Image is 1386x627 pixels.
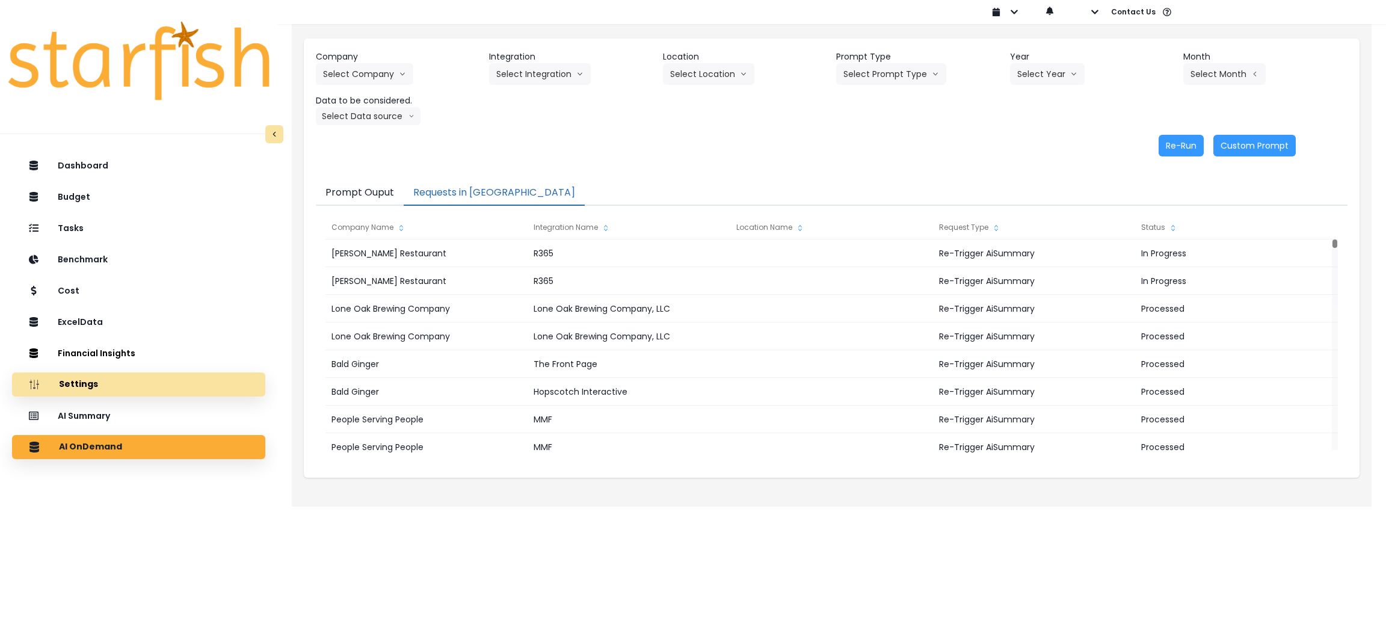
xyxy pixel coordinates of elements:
[325,378,528,406] div: Bald Ginger
[991,223,1001,233] svg: sort
[1135,406,1337,433] div: Processed
[489,51,653,63] header: Integration
[58,255,108,265] p: Benchmark
[528,350,730,378] div: The Front Page
[316,181,404,206] button: Prompt Ouput
[528,215,730,239] div: Integration Name
[325,406,528,433] div: People Serving People
[58,161,108,171] p: Dashboard
[1010,63,1085,85] button: Select Yeararrow down line
[933,215,1135,239] div: Request Type
[316,94,480,107] header: Data to be considered.
[12,372,265,397] button: Settings
[399,68,406,80] svg: arrow down line
[601,223,611,233] svg: sort
[933,267,1135,295] div: Re-Trigger AiSummary
[12,310,265,334] button: ExcelData
[576,68,584,80] svg: arrow down line
[316,51,480,63] header: Company
[1159,135,1204,156] button: Re-Run
[58,317,103,327] p: ExcelData
[795,223,805,233] svg: sort
[12,435,265,459] button: AI OnDemand
[1168,223,1178,233] svg: sort
[12,279,265,303] button: Cost
[1135,239,1337,267] div: In Progress
[740,68,747,80] svg: arrow down line
[12,216,265,240] button: Tasks
[933,433,1135,461] div: Re-Trigger AiSummary
[12,341,265,365] button: Financial Insights
[12,247,265,271] button: Benchmark
[1135,267,1337,295] div: In Progress
[59,442,122,452] p: AI OnDemand
[1070,68,1077,80] svg: arrow down line
[58,192,90,202] p: Budget
[933,378,1135,406] div: Re-Trigger AiSummary
[1135,215,1337,239] div: Status
[404,181,585,206] button: Requests in [GEOGRAPHIC_DATA]
[58,411,110,421] p: AI Summary
[933,239,1135,267] div: Re-Trigger AiSummary
[933,350,1135,378] div: Re-Trigger AiSummary
[1135,433,1337,461] div: Processed
[325,215,528,239] div: Company Name
[933,323,1135,350] div: Re-Trigger AiSummary
[325,295,528,323] div: Lone Oak Brewing Company
[1251,68,1258,80] svg: arrow left line
[528,239,730,267] div: R365
[489,63,591,85] button: Select Integrationarrow down line
[1213,135,1296,156] button: Custom Prompt
[325,433,528,461] div: People Serving People
[836,51,1000,63] header: Prompt Type
[316,107,420,125] button: Select Data sourcearrow down line
[663,63,754,85] button: Select Locationarrow down line
[528,406,730,433] div: MMF
[1135,350,1337,378] div: Processed
[325,267,528,295] div: [PERSON_NAME] Restaurant
[1135,295,1337,323] div: Processed
[528,378,730,406] div: Hopscotch Interactive
[316,63,413,85] button: Select Companyarrow down line
[325,323,528,350] div: Lone Oak Brewing Company
[12,185,265,209] button: Budget
[730,215,932,239] div: Location Name
[528,267,730,295] div: R365
[933,406,1135,433] div: Re-Trigger AiSummary
[12,404,265,428] button: AI Summary
[933,295,1135,323] div: Re-Trigger AiSummary
[58,286,79,296] p: Cost
[663,51,827,63] header: Location
[528,323,730,350] div: Lone Oak Brewing Company, LLC
[1135,378,1337,406] div: Processed
[1183,63,1266,85] button: Select Montharrow left line
[408,110,414,122] svg: arrow down line
[12,153,265,178] button: Dashboard
[932,68,939,80] svg: arrow down line
[1183,51,1347,63] header: Month
[1135,323,1337,350] div: Processed
[325,350,528,378] div: Bald Ginger
[528,433,730,461] div: MMF
[58,223,84,233] p: Tasks
[325,239,528,267] div: [PERSON_NAME] Restaurant
[1010,51,1174,63] header: Year
[528,295,730,323] div: Lone Oak Brewing Company, LLC
[396,223,406,233] svg: sort
[836,63,946,85] button: Select Prompt Typearrow down line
